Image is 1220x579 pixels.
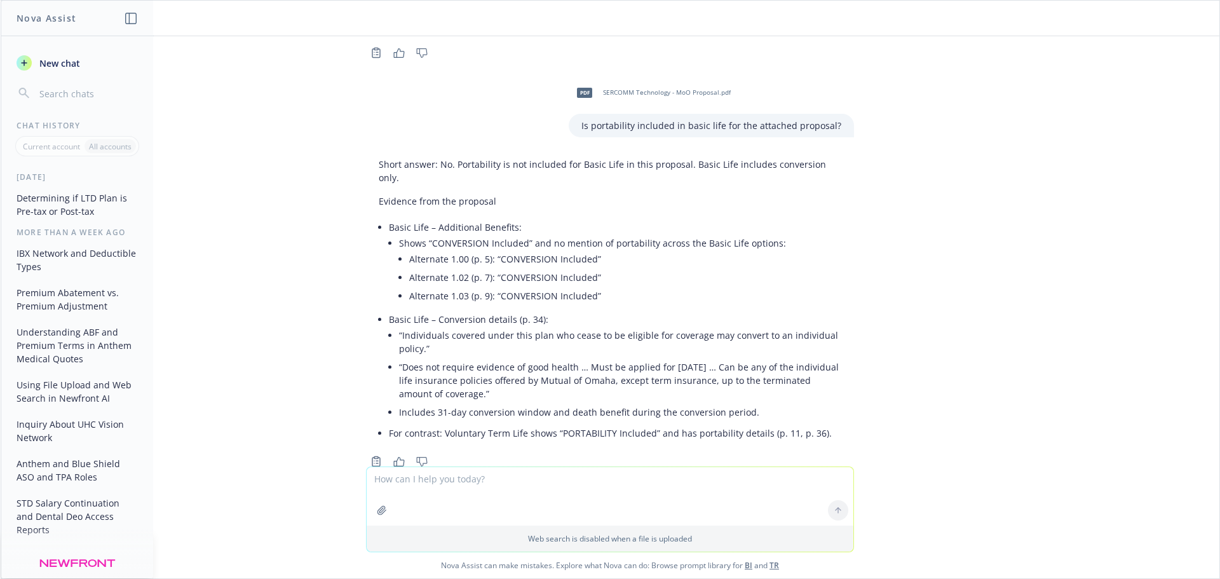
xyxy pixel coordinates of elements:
a: BI [745,560,752,571]
div: pdfSERCOMM Technology - MoO Proposal.pdf [569,77,733,109]
li: Basic Life – Additional Benefits: [389,218,841,310]
svg: Copy to clipboard [370,47,382,58]
p: Evidence from the proposal [379,194,841,208]
a: TR [769,560,779,571]
li: Alternate 1.02 (p. 7): “CONVERSION Included” [409,268,841,287]
li: For contrast: Voluntary Term Life shows “PORTABILITY Included” and has portability details (p. 11... [389,424,841,442]
svg: Copy to clipboard [370,456,382,467]
span: pdf [577,88,592,97]
p: Short answer: No. Portability is not included for Basic Life in this proposal. Basic Life include... [379,158,841,184]
li: Alternate 1.03 (p. 9): “CONVERSION Included” [409,287,841,305]
p: Is portability included in basic life for the attached proposal? [581,119,841,132]
span: Nova Assist can make mistakes. Explore what Nova can do: Browse prompt library for and [6,552,1214,578]
div: Chat History [1,120,153,131]
button: Anthem and Blue Shield ASO and TPA Roles [11,453,143,487]
li: “Does not require evidence of good health … Must be applied for [DATE] … Can be any of the indivi... [399,358,841,403]
button: Premium Abatement vs. Premium Adjustment [11,282,143,317]
p: All accounts [89,141,132,152]
div: More than a week ago [1,227,153,238]
button: Thumbs down [412,453,432,470]
input: Search chats [37,85,138,102]
button: Thumbs down [412,44,432,62]
li: Basic Life – Conversion details (p. 34): [389,310,841,424]
li: Includes 31-day conversion window and death benefit during the conversion period. [399,403,841,421]
button: New chat [11,51,143,74]
button: Understanding ABF and Premium Terms in Anthem Medical Quotes [11,322,143,369]
li: Shows “CONVERSION Included” and no mention of portability across the Basic Life options: [399,234,841,308]
div: [DATE] [1,172,153,182]
li: “Individuals covered under this plan who cease to be eligible for coverage may convert to an indi... [399,326,841,358]
p: Web search is disabled when a file is uploaded [374,533,846,544]
button: Using File Upload and Web Search in Newfront AI [11,374,143,409]
p: Current account [23,141,80,152]
span: New chat [37,57,80,70]
button: STD Salary Continuation and Dental Deo Access Reports [11,493,143,540]
h1: Nova Assist [17,11,76,25]
li: Alternate 1.00 (p. 5): “CONVERSION Included” [409,250,841,268]
button: Determining if LTD Plan is Pre-tax or Post-tax [11,187,143,222]
button: IBX Network and Deductible Types [11,243,143,277]
span: SERCOMM Technology - MoO Proposal.pdf [603,88,731,97]
button: Inquiry About UHC Vision Network [11,414,143,448]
